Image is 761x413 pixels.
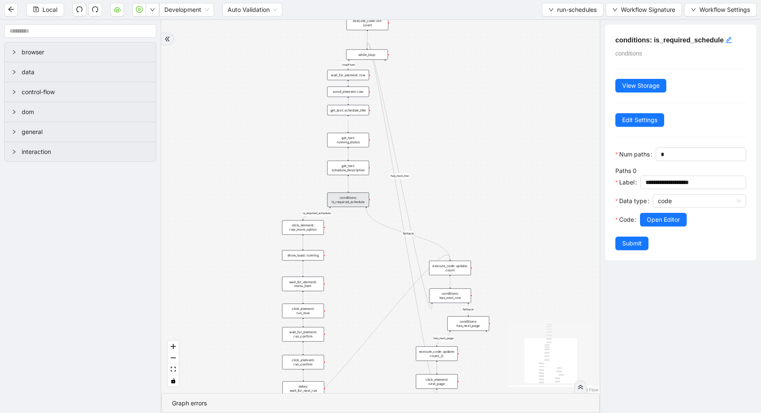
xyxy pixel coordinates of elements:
button: View Storage [615,79,666,92]
button: redo [88,3,102,17]
span: Edit Settings [622,115,657,125]
span: cloud-server [114,6,121,13]
g: Edge from conditions: is_required_schedule to click_element: row_more_option [302,208,331,219]
div: click_element: next_page [416,374,458,389]
div: execute_code: update: count [429,261,471,275]
div: general [5,122,156,142]
span: down [691,7,696,12]
div: wait_for_element: run_confirm [282,327,324,341]
div: get_text: schedule_description [327,161,369,175]
span: right [11,129,17,134]
div: click_element: run_confirm [282,355,324,369]
div: conditions: is_required_schedule [327,193,369,207]
div: wait_for_element: menu_item [282,276,324,291]
span: Development [164,3,209,16]
div: get_text: running_status [327,133,369,147]
div: show_toast: running [282,250,324,260]
button: toggle interactivity [168,375,179,387]
span: redo [92,6,99,13]
button: fit view [168,364,179,375]
span: play-circle [136,6,143,13]
g: Edge from click_element: run_confirm to delay: wait_for_next_run [303,370,304,380]
button: downrun-schedules [542,3,603,17]
div: interaction [5,142,156,162]
div: wait_for_element: row [327,70,369,80]
span: Label [619,178,634,187]
h5: conditions: is_required_schedule [615,35,746,45]
div: data [5,62,156,82]
button: downWorkflow Settings [684,3,757,17]
span: down [150,7,155,12]
span: run-schedules [557,5,597,14]
div: click_element: run_now [282,304,324,318]
button: undo [73,3,86,17]
button: saveLocal [26,3,64,17]
span: right [11,149,17,154]
g: Edge from conditions: has_next_page to execute_code: update: count__0 [433,332,454,345]
span: right [11,89,17,95]
div: control-flow [5,82,156,102]
div: conditions: has_next_row [429,288,471,303]
div: browser [5,42,156,62]
span: plus-circle [483,335,490,342]
span: save [33,6,39,12]
g: Edge from while_loop: to wait_for_element: row [342,61,355,69]
span: View Storage [622,81,660,90]
button: zoom in [168,341,179,352]
span: dom [22,107,149,117]
div: while_loop:plus-circle [346,50,388,60]
div: dom [5,102,156,122]
span: code [658,195,741,207]
button: Open Editor [640,213,687,226]
span: arrow-left [8,6,14,13]
span: Num paths [619,150,650,159]
g: Edge from click_element: next_page to while_loop: [367,43,437,395]
span: control-flow [22,87,149,97]
button: down [146,3,159,17]
div: click_element: row_more_option [282,220,324,234]
g: Edge from conditions: has_next_row to conditions: has_next_page [462,304,474,315]
span: double-right [578,384,583,390]
div: delay: wait_for_next_run [282,381,324,396]
span: Auto Validation [228,3,277,16]
span: right [11,70,17,75]
span: Submit [622,239,642,248]
g: Edge from delay: wait_for_next_run to execute_code: update: count [303,255,450,401]
div: Graph errors [172,399,589,408]
g: Edge from conditions: is_required_schedule to execute_code: update: count [366,208,450,260]
div: conditions: has_next_page [447,316,489,331]
div: execute_code: init: count [347,16,389,30]
span: interaction [22,147,149,156]
span: edit [725,36,732,43]
button: play-circle [132,3,146,17]
label: Paths 0 [615,167,637,174]
button: Edit Settings [615,113,664,127]
div: execute_code: update: count__0 [416,346,458,361]
span: browser [22,47,149,57]
span: down [612,7,617,12]
button: cloud-server [110,3,124,17]
span: general [22,127,149,137]
span: plus-circle [382,64,389,71]
span: Data type [619,196,647,206]
button: downWorkflow Signature [606,3,682,17]
span: data [22,67,149,77]
div: while_loop: [346,50,388,60]
span: Local [42,5,57,14]
button: Submit [615,237,648,250]
span: conditions [615,50,642,57]
g: Edge from conditions: has_next_row to while_loop: [367,43,432,309]
span: right [11,109,17,114]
